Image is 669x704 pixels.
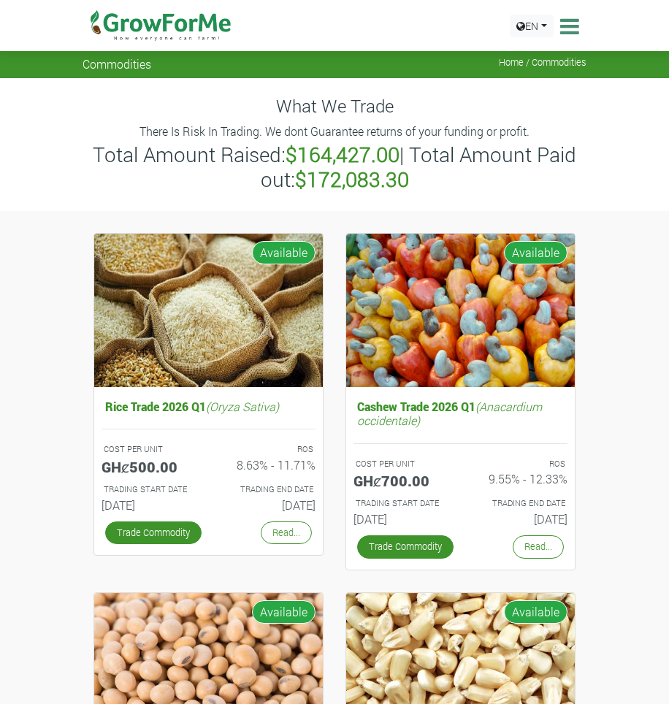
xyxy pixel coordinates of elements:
a: Trade Commodity [105,521,202,544]
h5: GHȼ700.00 [353,472,450,489]
span: Available [252,600,316,624]
b: $164,427.00 [286,141,400,168]
span: Home / Commodities [499,57,586,68]
h6: [DATE] [353,512,450,526]
h4: What We Trade [83,96,586,117]
p: There Is Risk In Trading. We dont Guarantee returns of your funding or profit. [85,123,584,140]
h6: [DATE] [220,498,316,512]
p: Estimated Trading Start Date [104,483,196,496]
p: Estimated Trading End Date [474,497,566,510]
p: Estimated Trading End Date [222,483,314,496]
a: EN [510,15,554,37]
h6: [DATE] [102,498,198,512]
p: ROS [222,443,314,456]
p: Estimated Trading Start Date [356,497,448,510]
h5: Cashew Trade 2026 Q1 [353,396,567,431]
h5: GHȼ500.00 [102,458,198,475]
h6: 8.63% - 11.71% [220,458,316,472]
p: COST PER UNIT [356,458,448,470]
h6: 9.55% - 12.33% [472,472,568,486]
p: ROS [474,458,566,470]
b: $172,083.30 [295,166,409,193]
img: growforme image [346,234,575,387]
i: (Oryza Sativa) [206,399,279,414]
h3: Total Amount Raised: | Total Amount Paid out: [85,142,584,191]
img: growforme image [94,234,323,387]
h6: [DATE] [472,512,568,526]
i: (Anacardium occidentale) [357,399,542,428]
a: Read... [513,535,564,558]
a: Read... [261,521,312,544]
a: Rice Trade 2026 Q1(Oryza Sativa) COST PER UNIT GHȼ500.00 ROS 8.63% - 11.71% TRADING START DATE [D... [102,396,316,518]
span: Commodities [83,57,151,71]
p: COST PER UNIT [104,443,196,456]
span: Available [504,600,567,624]
a: Trade Commodity [357,535,454,558]
a: Cashew Trade 2026 Q1(Anacardium occidentale) COST PER UNIT GHȼ700.00 ROS 9.55% - 12.33% TRADING S... [353,396,567,532]
h5: Rice Trade 2026 Q1 [102,396,316,417]
span: Available [252,241,316,264]
span: Available [504,241,567,264]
